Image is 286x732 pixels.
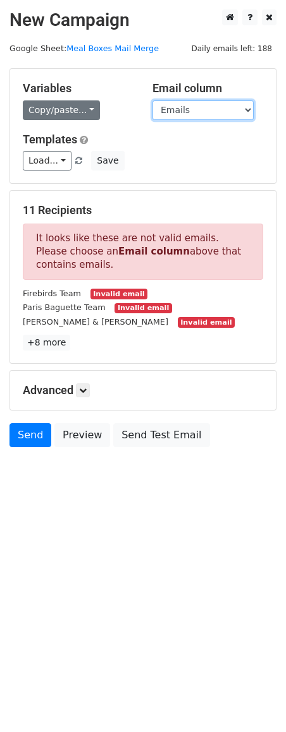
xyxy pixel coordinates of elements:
[23,383,263,397] h5: Advanced
[23,335,70,351] a: +8 more
[23,100,100,120] a: Copy/paste...
[113,423,209,447] a: Send Test Email
[118,246,190,257] strong: Email column
[223,671,286,732] iframe: Chat Widget
[178,317,235,328] small: Invalid email
[115,303,171,314] small: Invalid email
[54,423,110,447] a: Preview
[23,151,71,171] a: Load...
[23,289,81,298] small: Firebirds Team
[9,423,51,447] a: Send
[23,203,263,217] h5: 11 Recipients
[187,42,277,56] span: Daily emails left: 188
[66,44,159,53] a: Meal Boxes Mail Merge
[23,317,168,327] small: [PERSON_NAME] & [PERSON_NAME]
[90,289,147,299] small: Invalid email
[23,303,106,312] small: Paris Baguette Team
[91,151,124,171] button: Save
[23,81,134,95] h5: Variables
[187,44,277,53] a: Daily emails left: 188
[9,44,159,53] small: Google Sheet:
[23,133,77,146] a: Templates
[152,81,263,95] h5: Email column
[23,224,263,280] p: It looks like these are not valid emails. Please choose an above that contains emails.
[9,9,277,31] h2: New Campaign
